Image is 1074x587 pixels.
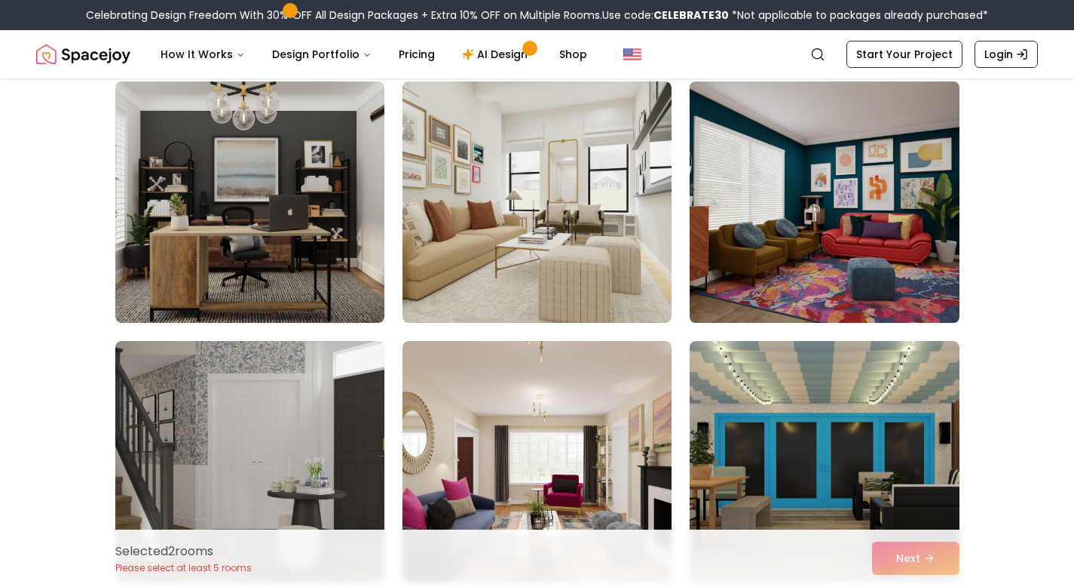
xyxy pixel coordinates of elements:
[387,39,447,69] a: Pricing
[975,41,1038,68] a: Login
[36,39,130,69] a: Spacejoy
[653,8,729,23] b: CELEBRATE30
[115,542,252,561] p: Selected 2 room s
[402,81,672,323] img: Room room-47
[623,45,641,63] img: United States
[402,341,672,582] img: Room room-50
[115,341,384,582] img: Room room-49
[36,30,1038,78] nav: Global
[148,39,257,69] button: How It Works
[846,41,962,68] a: Start Your Project
[115,81,384,323] img: Room room-46
[450,39,544,69] a: AI Design
[547,39,599,69] a: Shop
[602,8,729,23] span: Use code:
[115,562,252,574] p: Please select at least 5 rooms
[86,8,988,23] div: Celebrating Design Freedom With 30% OFF All Design Packages + Extra 10% OFF on Multiple Rooms.
[690,341,959,582] img: Room room-51
[148,39,599,69] nav: Main
[683,75,965,329] img: Room room-48
[260,39,384,69] button: Design Portfolio
[36,39,130,69] img: Spacejoy Logo
[729,8,988,23] span: *Not applicable to packages already purchased*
